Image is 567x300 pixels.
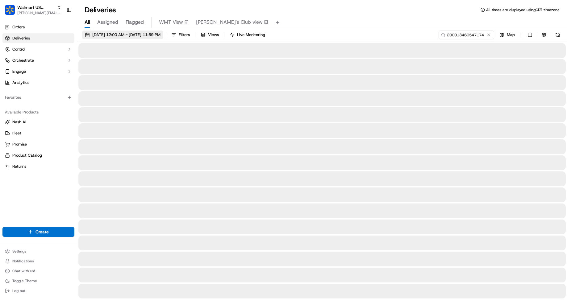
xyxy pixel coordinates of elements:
[5,153,72,158] a: Product Catalog
[12,89,47,96] span: Knowledge Base
[12,269,35,273] span: Chat with us!
[52,90,57,95] div: 💻
[486,7,560,12] span: All times are displayed using CDT timezone
[169,31,193,39] button: Filters
[17,4,55,10] button: Walmart US Corporate
[12,249,26,254] span: Settings
[2,92,74,102] div: Favorites
[16,40,111,46] input: Got a question? Start typing here...
[58,89,99,96] span: API Documentation
[105,61,112,68] button: Start new chat
[2,286,74,295] button: Log out
[92,32,161,38] span: [DATE] 12:00 AM - [DATE] 11:59 PM
[2,107,74,117] div: Available Products
[12,153,42,158] span: Product Catalog
[2,67,74,76] button: Engage
[50,87,102,98] a: 💻API Documentation
[2,247,74,256] button: Settings
[12,278,37,283] span: Toggle Theme
[196,18,263,26] span: [PERSON_NAME]'s Club view
[2,22,74,32] a: Orders
[2,128,74,138] button: Fleet
[198,31,222,39] button: Views
[12,24,25,30] span: Orders
[85,18,90,26] span: All
[2,55,74,65] button: Orchestrate
[2,277,74,285] button: Toggle Theme
[12,259,34,264] span: Notifications
[12,288,25,293] span: Log out
[44,104,75,109] a: Powered byPylon
[21,65,78,70] div: We're available if you need us!
[126,18,144,26] span: Flagged
[507,32,515,38] span: Map
[12,58,34,63] span: Orchestrate
[6,6,19,18] img: Nash
[2,44,74,54] button: Control
[82,31,163,39] button: [DATE] 12:00 AM - [DATE] 11:59 PM
[2,227,74,237] button: Create
[6,59,17,70] img: 1736555255976-a54dd68f-1ca7-489b-9aae-adbdc363a1c4
[12,130,21,136] span: Fleet
[97,18,118,26] span: Assigned
[5,164,72,169] a: Returns
[179,32,190,38] span: Filters
[12,47,25,52] span: Control
[5,5,15,15] img: Walmart US Corporate
[12,119,26,125] span: Nash AI
[2,33,74,43] a: Deliveries
[12,142,27,147] span: Promise
[2,267,74,275] button: Chat with us!
[4,87,50,98] a: 📗Knowledge Base
[12,35,30,41] span: Deliveries
[6,90,11,95] div: 📗
[497,31,518,39] button: Map
[5,119,72,125] a: Nash AI
[17,10,61,15] button: [PERSON_NAME][EMAIL_ADDRESS][PERSON_NAME][DOMAIN_NAME]
[227,31,268,39] button: Live Monitoring
[208,32,219,38] span: Views
[61,105,75,109] span: Pylon
[2,150,74,160] button: Product Catalog
[2,139,74,149] button: Promise
[2,117,74,127] button: Nash AI
[35,229,49,235] span: Create
[159,18,183,26] span: WMT View
[6,25,112,35] p: Welcome 👋
[2,78,74,88] a: Analytics
[12,164,26,169] span: Returns
[439,31,494,39] input: Type to search
[12,80,29,85] span: Analytics
[5,142,72,147] a: Promise
[237,32,265,38] span: Live Monitoring
[2,162,74,171] button: Returns
[85,5,116,15] h1: Deliveries
[553,31,562,39] button: Refresh
[2,2,64,17] button: Walmart US CorporateWalmart US Corporate[PERSON_NAME][EMAIL_ADDRESS][PERSON_NAME][DOMAIN_NAME]
[21,59,101,65] div: Start new chat
[2,257,74,265] button: Notifications
[5,130,72,136] a: Fleet
[12,69,26,74] span: Engage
